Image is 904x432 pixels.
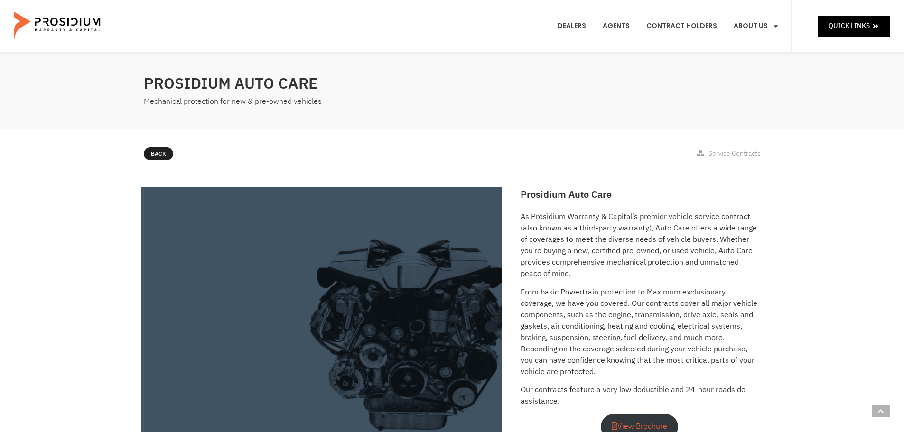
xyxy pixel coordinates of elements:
a: Contract Holders [639,9,724,44]
span: Service Contracts [708,148,761,158]
p: Our contracts feature a very low deductible and 24-hour roadside assistance. [521,384,758,407]
h2: Prosidium Auto Care [521,187,758,202]
a: About Us [727,9,786,44]
div: Mechanical protection for new & pre-owned vehicles [144,95,447,109]
nav: Menu [550,9,786,44]
p: As Prosidium Warranty & Capital’s premier vehicle service contract (also known as a third-party w... [521,211,758,279]
span: Back [151,149,166,159]
a: Dealers [550,9,593,44]
a: Back [144,147,173,161]
p: From basic Powertrain protection to Maximum exclusionary coverage, we have you covered. Our contr... [521,286,758,377]
a: Quick Links [818,16,890,36]
a: Agents [596,9,637,44]
h2: Prosidium Auto Care [144,72,447,95]
span: Quick Links [829,20,870,32]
